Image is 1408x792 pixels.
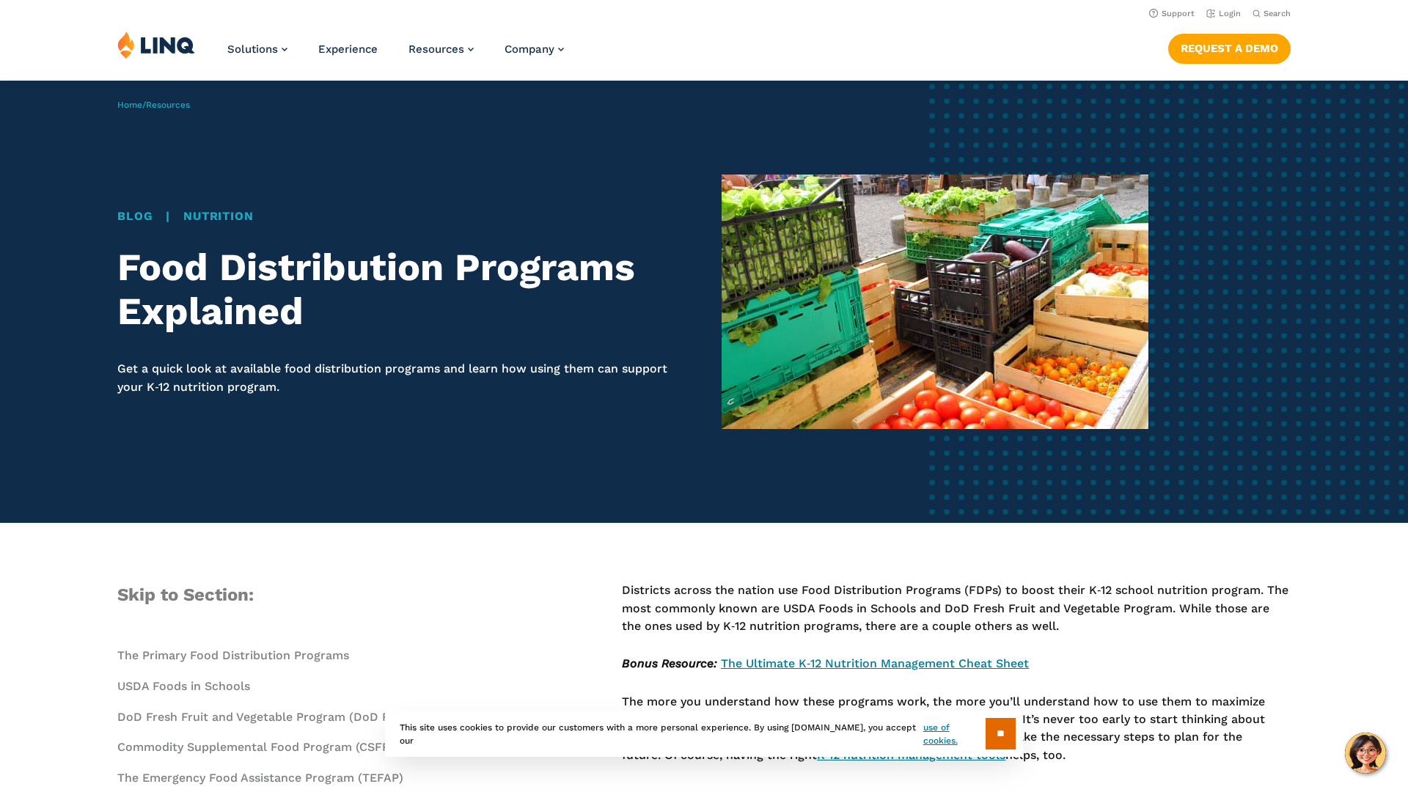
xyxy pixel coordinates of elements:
p: The more you understand how these programs work, the more you’ll understand how to use them to ma... [622,693,1291,764]
p: Districts across the nation use Food Distribution Programs (FDPs) to boost their K‑12 school nutr... [622,582,1291,635]
a: Blog [117,209,153,223]
div: | [117,208,686,225]
a: The Primary Food Distribution Programs [117,648,349,662]
nav: Button Navigation [1168,31,1291,63]
a: Login [1206,9,1241,18]
span: Resources [408,43,464,56]
a: use of cookies. [923,721,986,747]
h1: Food Distribution Programs Explained [117,246,686,334]
strong: Bonus Resource: [622,656,717,670]
a: Home [117,100,142,110]
a: Resources [408,43,474,56]
div: This site uses cookies to provide our customers with a more personal experience. By using [DOMAIN... [385,711,1023,757]
p: Get a quick look at available food distribution programs and learn how using them can support you... [117,360,686,396]
a: Experience [318,43,378,56]
button: Hello, have a question? Let’s chat. [1345,733,1386,774]
nav: Primary Navigation [227,31,564,79]
span: / [117,100,190,110]
a: Company [505,43,564,56]
span: Skip to Section: [117,584,254,605]
a: Nutrition [183,209,253,223]
a: USDA Foods in Schools [117,679,250,693]
span: Solutions [227,43,278,56]
a: Request a Demo [1168,34,1291,63]
a: Support [1149,9,1195,18]
img: Fruits, Vegetables - Food Distribution Programs [722,175,1148,429]
a: The Emergency Food Assistance Program (TEFAP) [117,771,403,785]
a: Resources [146,100,190,110]
button: Open Search Bar [1253,8,1291,19]
a: DoD Fresh Fruit and Vegetable Program (DoD Fresh) [117,710,417,724]
a: The Ultimate K‑12 Nutrition Management Cheat Sheet [721,656,1029,670]
span: Company [505,43,554,56]
span: Search [1264,9,1291,18]
img: LINQ | K‑12 Software [117,31,195,59]
a: Solutions [227,43,287,56]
